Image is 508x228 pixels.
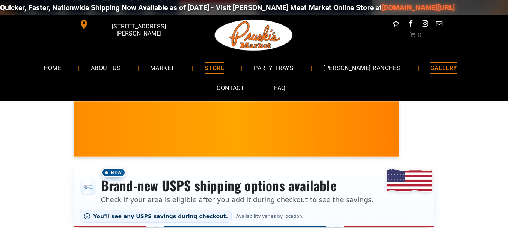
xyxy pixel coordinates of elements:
[205,78,256,98] a: CONTACT
[391,19,401,30] a: Social network
[32,58,72,78] a: HOME
[93,213,228,219] span: You’ll see any USPS savings during checkout.
[90,19,187,41] span: [STREET_ADDRESS][PERSON_NAME]
[419,58,469,78] a: GALLERY
[74,163,434,227] div: Shipping options announcement
[139,58,186,78] a: MARKET
[430,62,457,73] span: GALLERY
[312,58,412,78] a: [PERSON_NAME] RANCHES
[101,195,374,205] p: Check if your area is eligible after you add it during checkout to see the savings.
[405,19,415,30] a: facebook
[193,58,235,78] a: STORE
[243,58,305,78] a: PARTY TRAYS
[80,58,132,78] a: ABOUT US
[420,19,430,30] a: instagram
[377,3,450,12] a: [DOMAIN_NAME][URL]
[74,19,189,30] a: [STREET_ADDRESS][PERSON_NAME]
[434,19,444,30] a: email
[263,78,297,98] a: FAQ
[418,31,421,39] span: 0
[235,214,305,219] span: Availability varies by location.
[101,168,126,177] span: New
[213,15,294,55] img: Pruski-s+Market+HQ+Logo2-1920w.png
[101,177,374,194] h3: Brand-new USPS shipping options available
